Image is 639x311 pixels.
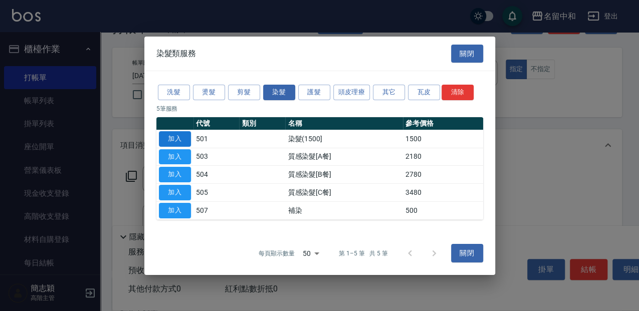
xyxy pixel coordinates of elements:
[285,117,402,130] th: 名稱
[159,149,191,164] button: 加入
[159,167,191,182] button: 加入
[159,131,191,147] button: 加入
[451,44,483,63] button: 關閉
[403,130,483,148] td: 1500
[228,85,260,100] button: 剪髮
[451,244,483,262] button: 關閉
[408,85,440,100] button: 瓦皮
[259,249,295,258] p: 每頁顯示數量
[285,201,402,219] td: 補染
[239,117,285,130] th: 類別
[285,148,402,166] td: 質感染髮[A餐]
[403,166,483,184] td: 2780
[285,130,402,148] td: 染髮(1500]
[193,183,240,201] td: 505
[403,183,483,201] td: 3480
[158,85,190,100] button: 洗髮
[339,249,387,258] p: 第 1–5 筆 共 5 筆
[156,104,483,113] p: 5 筆服務
[298,85,330,100] button: 護髮
[193,201,240,219] td: 507
[373,85,405,100] button: 其它
[403,117,483,130] th: 參考價格
[193,148,240,166] td: 503
[159,185,191,200] button: 加入
[442,85,474,100] button: 清除
[285,166,402,184] td: 質感染髮[B餐]
[299,239,323,266] div: 50
[193,85,225,100] button: 燙髮
[263,85,295,100] button: 染髮
[193,117,240,130] th: 代號
[333,85,370,100] button: 頭皮理療
[285,183,402,201] td: 質感染髮[C餐]
[159,203,191,218] button: 加入
[156,49,196,59] span: 染髮類服務
[403,201,483,219] td: 500
[193,166,240,184] td: 504
[193,130,240,148] td: 501
[403,148,483,166] td: 2180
